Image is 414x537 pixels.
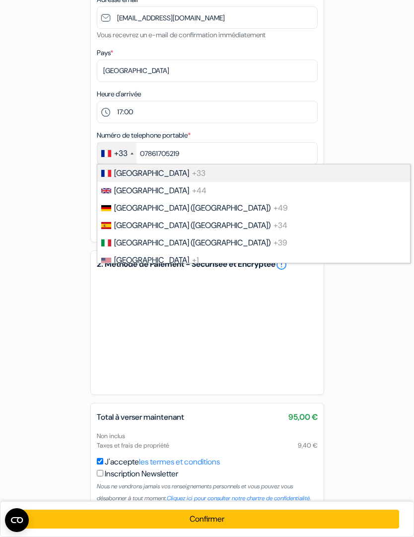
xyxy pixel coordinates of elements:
small: Vous recevrez un e-mail de confirmation immédiatement [97,30,266,39]
a: error_outline [276,259,287,271]
span: [GEOGRAPHIC_DATA] [114,168,189,178]
iframe: Cadre de saisie sécurisé pour le paiement [95,273,320,388]
span: +44 [192,185,207,196]
span: 95,00 € [288,411,318,423]
label: J'accepte [105,456,220,468]
button: Open CMP widget [5,508,29,532]
label: Inscription Newsletter [105,468,178,480]
span: [GEOGRAPHIC_DATA] ([GEOGRAPHIC_DATA]) [114,220,271,230]
div: France: +33 [97,143,137,164]
span: +33 [192,168,206,178]
a: Cliquez ici pour consulter notre chartre de confidentialité. [167,494,311,502]
a: les termes et conditions [139,457,220,467]
div: Non inclus Taxes et frais de propriété [91,431,324,450]
h5: 2. Méthode de Paiement - Sécurisée et Encryptée [97,259,318,271]
span: [GEOGRAPHIC_DATA] ([GEOGRAPHIC_DATA]) [114,237,271,248]
label: Pays [97,48,113,58]
span: +34 [274,220,287,230]
label: Numéro de telephone portable [97,130,191,141]
input: Entrer adresse e-mail [97,6,318,29]
span: [GEOGRAPHIC_DATA] [114,185,189,196]
div: +33 [114,148,128,159]
label: Heure d'arrivée [97,89,141,99]
span: Total à verser maintenant [97,412,184,422]
button: Confirmer [15,510,399,529]
span: [GEOGRAPHIC_DATA] ([GEOGRAPHIC_DATA]) [114,203,271,213]
input: 6 12 34 56 78 [97,142,318,164]
span: 9,40 € [298,441,318,450]
span: +49 [274,203,287,213]
ul: List of countries [97,164,411,263]
small: Nous ne vendrons jamais vos renseignements personnels et vous pouvez vous désabonner à tout moment. [97,482,311,502]
span: +1 [192,255,199,265]
span: [GEOGRAPHIC_DATA] [114,255,189,265]
span: +39 [274,237,287,248]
